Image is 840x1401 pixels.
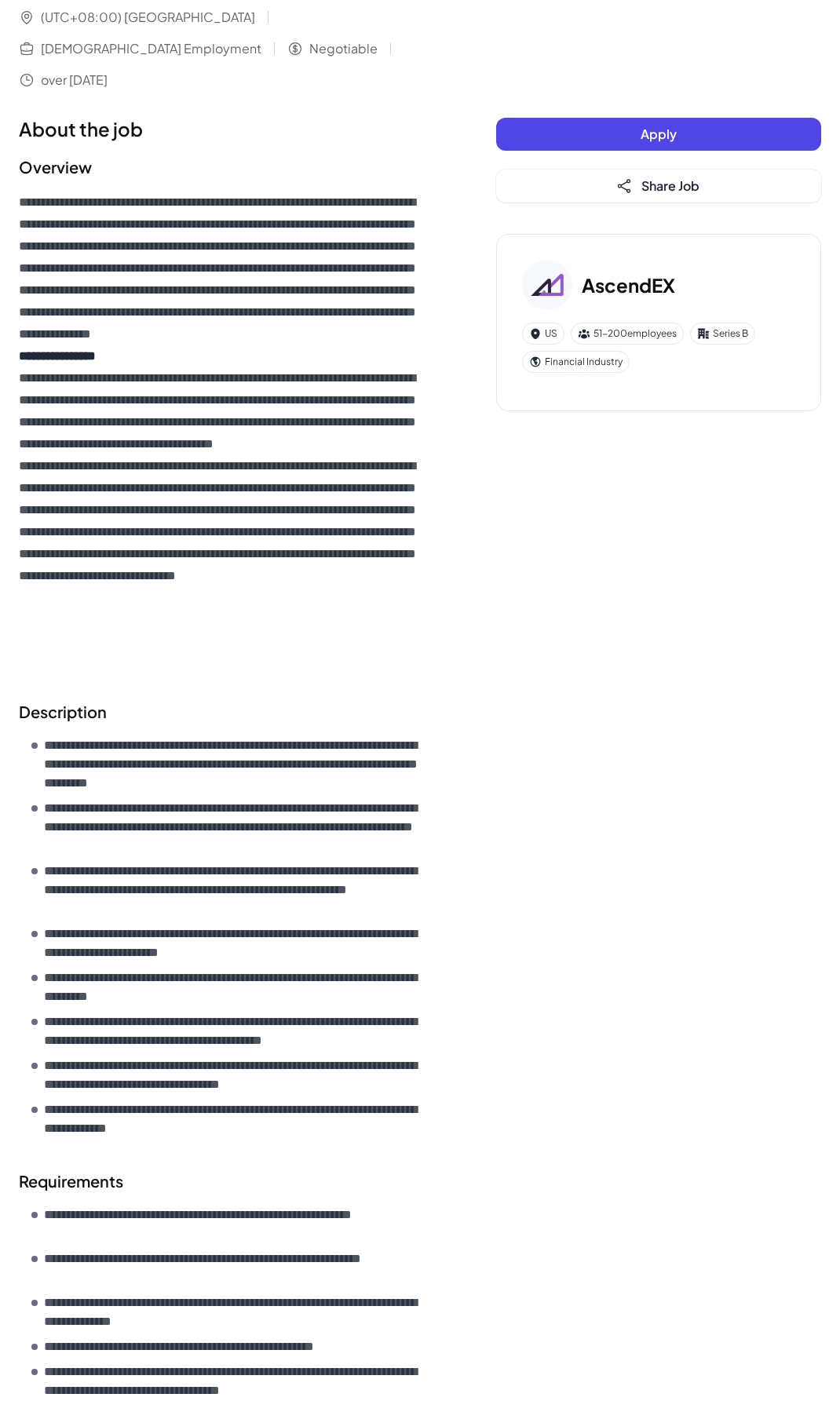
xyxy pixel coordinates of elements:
[641,126,677,142] span: Apply
[690,323,755,345] div: Series B
[496,118,821,151] button: Apply
[19,115,433,143] h1: About the job
[496,170,821,202] button: Share Job
[41,71,108,89] span: over [DATE]
[571,323,684,345] div: 51-200 employees
[522,260,572,310] img: As
[19,700,433,724] h2: Description
[19,1169,433,1193] h2: Requirements
[309,39,378,58] span: Negotiable
[41,8,255,27] span: (UTC+08:00) [GEOGRAPHIC_DATA]
[641,177,699,194] span: Share Job
[522,351,630,373] div: Financial Industry
[582,271,675,299] h3: AscendEX
[19,155,433,179] h2: Overview
[41,39,261,58] span: [DEMOGRAPHIC_DATA] Employment
[522,323,564,345] div: US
